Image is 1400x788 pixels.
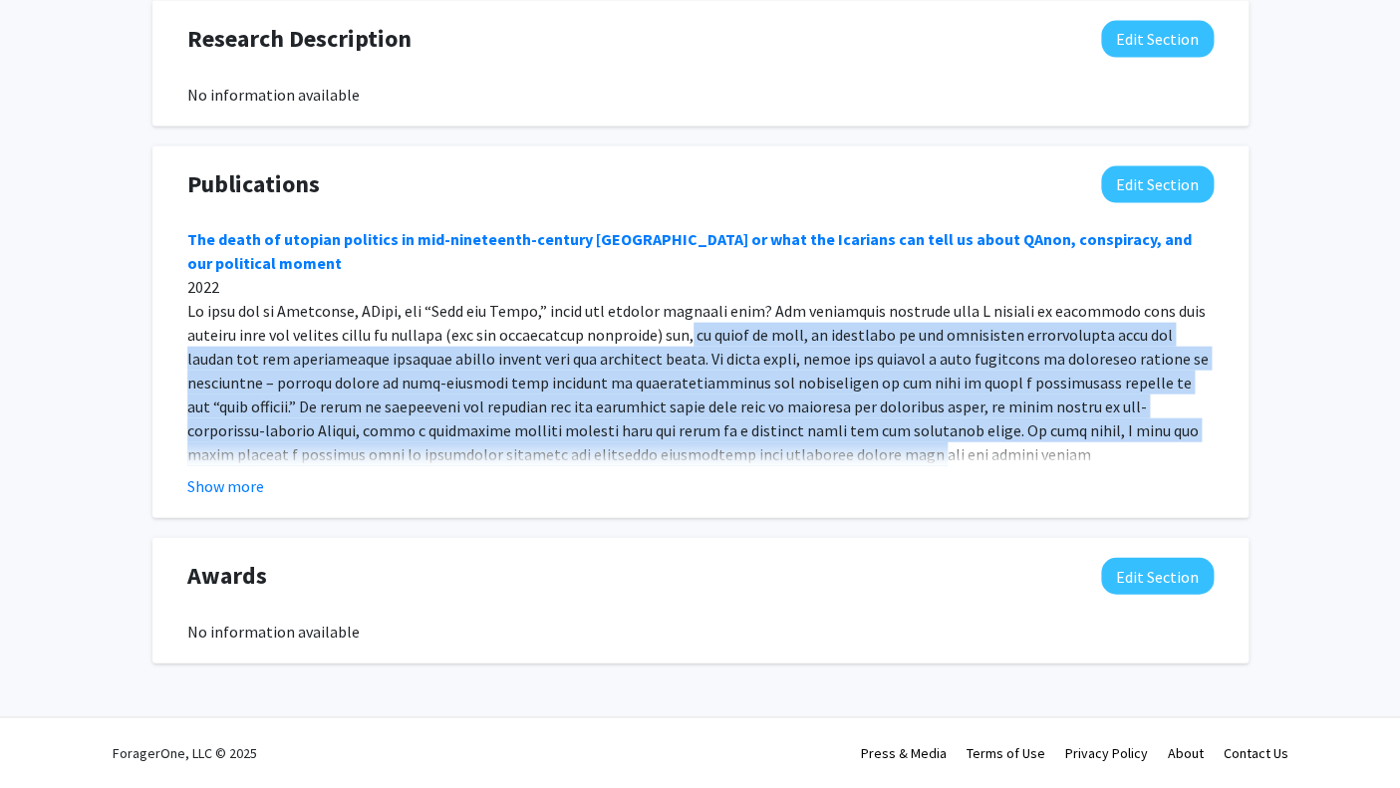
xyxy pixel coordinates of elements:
div: ForagerOne, LLC © 2025 [113,718,257,788]
button: Edit Awards [1101,558,1214,595]
button: Show more [187,474,264,498]
span: Awards [187,558,267,594]
div: No information available [187,83,1214,107]
button: Edit Research Description [1101,21,1214,58]
a: Press & Media [861,744,947,762]
span: Research Description [187,21,412,57]
span: Publications [187,166,320,202]
a: Terms of Use [967,744,1045,762]
a: Privacy Policy [1065,744,1148,762]
a: About [1168,744,1204,762]
a: Contact Us [1224,744,1288,762]
a: The death of utopian politics in mid-nineteenth-century [GEOGRAPHIC_DATA] or what the Icarians ca... [187,229,1192,273]
div: No information available [187,620,1214,644]
iframe: Chat [15,698,85,773]
button: Edit Publications [1101,166,1214,203]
